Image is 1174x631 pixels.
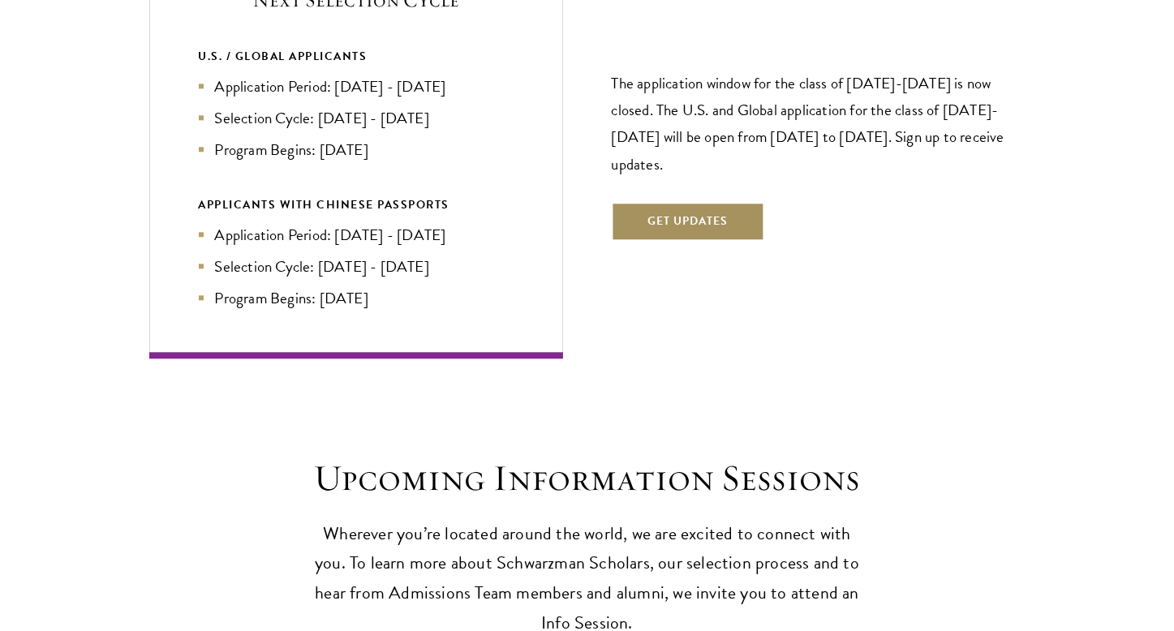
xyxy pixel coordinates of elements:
p: The application window for the class of [DATE]-[DATE] is now closed. The U.S. and Global applicat... [612,70,1026,177]
li: Program Begins: [DATE] [199,138,514,161]
div: APPLICANTS WITH CHINESE PASSPORTS [199,195,514,215]
li: Program Begins: [DATE] [199,286,514,310]
h2: Upcoming Information Sessions [307,456,867,501]
li: Application Period: [DATE] - [DATE] [199,223,514,247]
li: Application Period: [DATE] - [DATE] [199,75,514,98]
li: Selection Cycle: [DATE] - [DATE] [199,106,514,130]
li: Selection Cycle: [DATE] - [DATE] [199,255,514,278]
div: U.S. / GLOBAL APPLICANTS [199,46,514,67]
button: Get Updates [612,202,765,241]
